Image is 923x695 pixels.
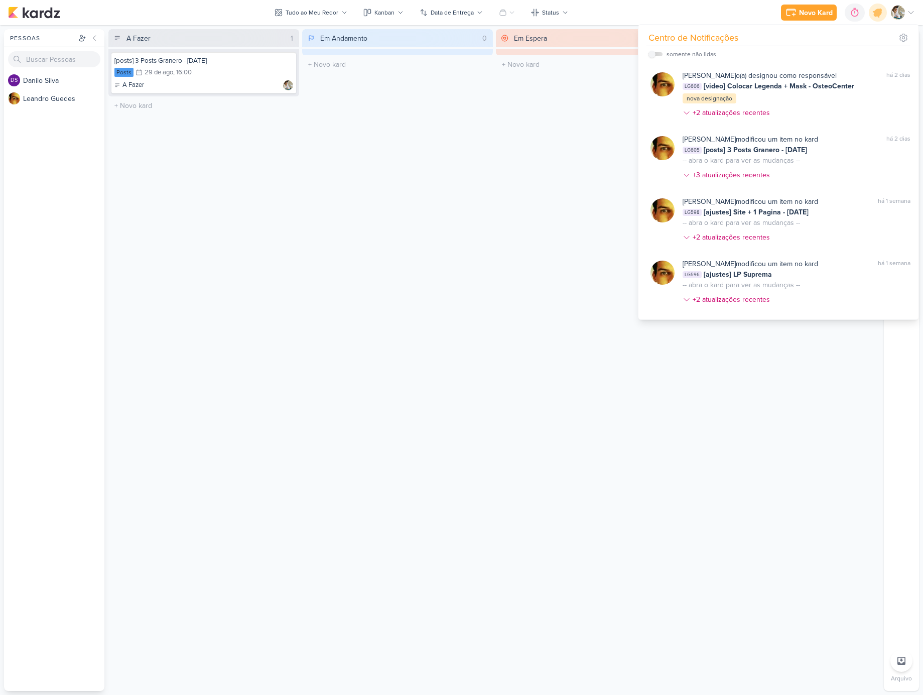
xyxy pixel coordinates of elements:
[781,5,837,21] button: Novo Kard
[683,147,702,154] span: LG605
[114,80,144,90] div: A Fazer
[683,93,736,103] div: nova designação
[799,8,833,18] div: Novo Kard
[8,74,20,86] div: Danilo Silva
[650,198,675,222] img: Leandro Guedes
[478,33,491,44] div: 0
[693,107,772,118] div: +2 atualizações recentes
[891,674,912,683] p: Arquivo
[498,57,685,72] input: + Novo kard
[650,72,675,96] img: Leandro Guedes
[283,80,293,90] div: Responsável: Raphael Simas
[320,33,367,44] div: Em Andamento
[886,134,910,145] div: há 2 dias
[8,7,60,19] img: kardz.app
[683,217,800,228] div: -- abra o kard para ver as mudanças --
[683,280,800,290] div: -- abra o kard para ver as mudanças --
[114,68,134,77] div: Posts
[683,155,800,166] div: -- abra o kard para ver as mudanças --
[704,207,809,217] span: [ajustes] Site + 1 Pagina - [DATE]
[23,93,104,104] div: L e a n d r o G u e d e s
[683,134,818,145] div: modificou um item no kard
[122,80,144,90] p: A Fazer
[650,261,675,285] img: Leandro Guedes
[683,70,837,81] div: o(a) designou como responsável
[878,259,910,269] div: há 1 semana
[683,196,818,207] div: modificou um item no kard
[683,83,702,90] span: LG606
[704,145,807,155] span: [posts] 3 Posts Granero - [DATE]
[110,98,297,113] input: + Novo kard
[8,92,20,104] img: Leandro Guedes
[304,57,491,72] input: + Novo kard
[145,69,173,76] div: 29 de ago
[514,33,547,44] div: Em Espera
[683,135,736,144] b: [PERSON_NAME]
[886,70,910,81] div: há 2 dias
[683,259,818,269] div: modificou um item no kard
[287,33,297,44] div: 1
[173,69,192,76] div: , 16:00
[683,209,702,216] span: LG598
[704,81,854,91] span: [video] Colocar Legenda + Mask - OsteoCenter
[8,34,76,43] div: Pessoas
[126,33,151,44] div: A Fazer
[704,269,772,280] span: [ajustes] LP Suprema
[683,197,736,206] b: [PERSON_NAME]
[693,232,772,243] div: +2 atualizações recentes
[283,80,293,90] img: Raphael Simas
[878,196,910,207] div: há 1 semana
[891,6,905,20] img: Raphael Simas
[683,71,736,80] b: [PERSON_NAME]
[683,260,736,268] b: [PERSON_NAME]
[648,31,738,45] div: Centro de Notificações
[11,78,18,83] p: DS
[667,50,716,59] div: somente não lidas
[693,170,772,180] div: +3 atualizações recentes
[114,56,293,65] div: [posts] 3 Posts Granero - Setembro 2025
[23,75,104,86] div: D a n i l o S i l v a
[8,51,100,67] input: Buscar Pessoas
[650,136,675,160] img: Leandro Guedes
[683,271,702,278] span: LG596
[693,294,772,305] div: +2 atualizações recentes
